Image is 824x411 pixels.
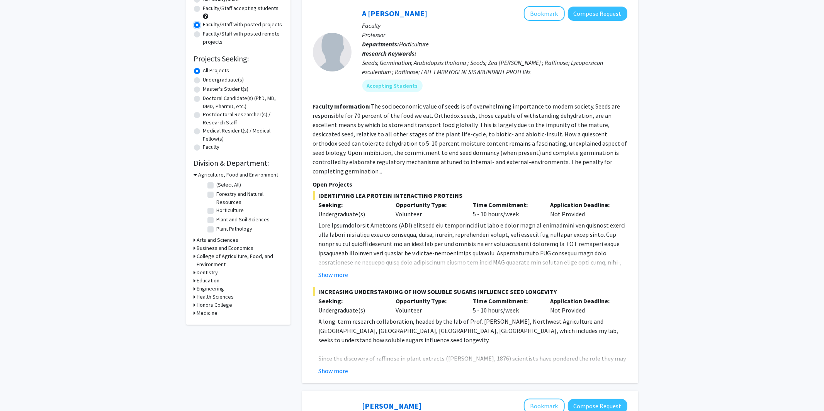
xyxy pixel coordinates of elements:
[362,8,428,18] a: A [PERSON_NAME]
[203,20,282,29] label: Faculty/Staff with posted projects
[319,306,384,315] div: Undergraduate(s)
[544,296,622,315] div: Not Provided
[6,376,33,405] iframe: Chat
[319,200,384,209] p: Seeking:
[197,293,234,301] h3: Health Sciences
[217,216,270,224] label: Plant and Soil Sciences
[313,102,627,175] fg-read-more: The socioeconomic value of seeds is of overwhelming importance to modern society. Seeds are respo...
[362,401,422,411] a: [PERSON_NAME]
[362,58,627,76] div: Seeds; Germination; Arabidopsis thaliana ; Seeds; Zea [PERSON_NAME] ; Raffinose; Lycopersicon esc...
[390,200,467,219] div: Volunteer
[203,143,220,151] label: Faculty
[319,296,384,306] p: Seeking:
[197,244,254,252] h3: Business and Economics
[319,209,384,219] div: Undergraduate(s)
[203,4,279,12] label: Faculty/Staff accepting students
[203,30,283,46] label: Faculty/Staff with posted remote projects
[203,85,249,93] label: Master's Student(s)
[217,225,253,233] label: Plant Pathology
[197,285,224,293] h3: Engineering
[473,200,539,209] p: Time Commitment:
[197,252,283,268] h3: College of Agriculture, Food, and Environment
[467,296,544,315] div: 5 - 10 hours/week
[362,21,627,30] p: Faculty
[550,296,616,306] p: Application Deadline:
[194,158,283,168] h2: Division & Department:
[362,30,627,39] p: Professor
[362,40,399,48] b: Departments:
[319,318,618,344] span: A long-term research collaboration, headed by the lab of Prof. [PERSON_NAME], Northwest Agricultu...
[203,66,229,75] label: All Projects
[313,191,627,200] span: IDENTIFYING LEA PROTEIN INTERACTING PROTEINS
[197,309,218,317] h3: Medicine
[362,49,417,57] b: Research Keywords:
[544,200,622,219] div: Not Provided
[313,287,627,296] span: INCREASING UNDERSTANDING OF HOW SOLUBLE SUGARS INFLUENCE SEED LONGEVITY
[568,7,627,21] button: Compose Request to A Downie
[362,80,423,92] mat-chip: Accepting Students
[396,296,461,306] p: Opportunity Type:
[203,110,283,127] label: Postdoctoral Researcher(s) / Research Staff
[313,180,627,189] p: Open Projects
[203,76,244,84] label: Undergraduate(s)
[217,206,244,214] label: Horticulture
[217,181,241,189] label: (Select All)
[197,236,239,244] h3: Arts and Sciences
[197,301,233,309] h3: Honors College
[524,6,565,21] button: Add A Downie to Bookmarks
[194,54,283,63] h2: Projects Seeking:
[396,200,461,209] p: Opportunity Type:
[197,277,220,285] h3: Education
[390,296,467,315] div: Volunteer
[203,127,283,143] label: Medical Resident(s) / Medical Fellow(s)
[399,40,429,48] span: Horticulture
[473,296,539,306] p: Time Commitment:
[319,366,348,375] button: Show more
[197,268,218,277] h3: Dentistry
[319,270,348,279] button: Show more
[203,94,283,110] label: Doctoral Candidate(s) (PhD, MD, DMD, PharmD, etc.)
[199,171,279,179] h3: Agriculture, Food and Environment
[217,190,281,206] label: Forestry and Natural Resources
[313,102,371,110] b: Faculty Information:
[467,200,544,219] div: 5 - 10 hours/week
[550,200,616,209] p: Application Deadline:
